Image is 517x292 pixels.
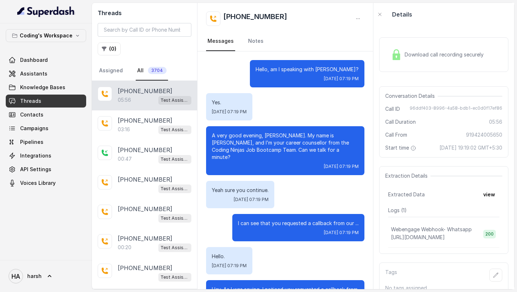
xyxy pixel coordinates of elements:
a: Voices Library [6,177,86,190]
span: Call From [385,131,407,138]
span: 919424005650 [466,131,502,138]
span: [DATE] 07:19 PM [212,263,247,269]
img: Lock Icon [391,49,402,60]
span: [URL][DOMAIN_NAME] [391,234,445,240]
p: Yes. [212,99,247,106]
p: Hello, am I speaking with [PERSON_NAME]? [256,66,359,73]
p: Test Assistant-3 [160,126,189,133]
span: Voices Library [20,179,56,187]
span: Assistants [20,70,47,77]
p: Logs ( 1 ) [388,207,499,214]
span: [DATE] 07:19 PM [324,230,359,236]
span: Conversation Details [385,92,438,100]
p: 00:47 [118,155,132,163]
a: Pipelines [6,136,86,149]
p: Test Assistant-3 [160,274,189,281]
p: Details [392,10,412,19]
span: Download call recording securely [405,51,486,58]
a: Integrations [6,149,86,162]
span: [DATE] 07:19 PM [212,109,247,115]
a: API Settings [6,163,86,176]
span: Campaigns [20,125,48,132]
p: A very good evening, [PERSON_NAME]. My name is [PERSON_NAME], and I’m your career counsellor from... [212,132,359,161]
img: light.svg [17,6,75,17]
p: [PHONE_NUMBER] [118,175,172,184]
span: [DATE] 07:19 PM [234,197,269,202]
span: Dashboard [20,56,48,64]
a: Campaigns [6,122,86,135]
span: 3704 [148,67,167,74]
span: Call ID [385,105,400,113]
a: Dashboard [6,54,86,67]
span: 05:56 [489,118,502,126]
span: 200 [483,230,496,238]
p: No tags assigned [385,284,502,292]
p: 05:56 [118,96,131,104]
a: Contacts [6,108,86,121]
h2: [PHONE_NUMBER] [223,12,287,26]
span: Knowledge Bases [20,84,65,91]
p: Test Assistant-3 [160,215,189,222]
a: Knowledge Bases [6,81,86,94]
p: [PHONE_NUMBER] [118,146,172,154]
p: 03:16 [118,126,130,133]
span: Integrations [20,152,51,159]
a: Assistants [6,67,86,80]
nav: Tabs [98,61,191,81]
span: 96ddf403-8996-4a58-bdb1-ec0d0f17ef86 [410,105,502,113]
h2: Threads [98,9,191,17]
p: [PHONE_NUMBER] [118,205,172,213]
p: Tags [385,269,397,282]
span: harsh [27,273,42,280]
nav: Tabs [206,32,364,51]
p: [PHONE_NUMBER] [118,87,172,95]
p: I can see that you requested a callback from our ... [238,220,359,227]
span: Call Duration [385,118,416,126]
p: Yeah sure you continue. [212,187,269,194]
span: Extracted Data [388,191,425,198]
p: [PHONE_NUMBER] [118,234,172,243]
p: [PHONE_NUMBER] [118,116,172,125]
span: Start time [385,144,418,151]
text: HA [11,273,20,280]
input: Search by Call ID or Phone Number [98,23,191,37]
p: Test Assistant-3 [160,244,189,251]
a: All3704 [136,61,168,81]
span: [DATE] 07:19 PM [324,164,359,169]
span: Threads [20,97,41,105]
button: Coding's Workspace [6,29,86,42]
p: Coding's Workspace [20,31,73,40]
p: 00:20 [118,244,131,251]
p: Test Assistant-3 [160,185,189,192]
a: Notes [247,32,265,51]
span: [DATE] 19:19:02 GMT+5:30 [439,144,502,151]
button: view [479,188,499,201]
span: API Settings [20,166,51,173]
p: Test Assistant-3 [160,156,189,163]
span: Pipelines [20,138,43,146]
a: Messages [206,32,235,51]
span: Contacts [20,111,43,118]
p: Webengage Webhook- Whatsapp [391,226,472,233]
span: Extraction Details [385,172,430,179]
a: Threads [6,95,86,108]
p: [PHONE_NUMBER] [118,264,172,272]
a: Assigned [98,61,124,81]
p: Test Assistant-3 [160,97,189,104]
p: Hello. [212,253,247,260]
a: harsh [6,266,86,286]
button: (0) [98,42,121,55]
span: [DATE] 07:19 PM [324,76,359,82]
